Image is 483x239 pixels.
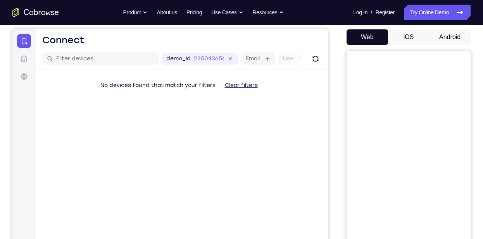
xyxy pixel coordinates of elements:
a: Pricing [186,5,202,20]
button: Resources [253,5,284,20]
button: Clear filters [206,48,252,64]
a: Try Online Demo [404,5,471,20]
span: No devices found that match your filters. [88,53,205,59]
button: Web [347,29,388,45]
a: Log In [353,5,367,20]
a: Register [376,5,395,20]
button: iOS [388,29,430,45]
a: Go to the home page [12,8,59,17]
button: Android [429,29,471,45]
button: Product [123,5,148,20]
a: About us [157,5,177,20]
span: / [371,8,372,17]
button: Use Cases [211,5,243,20]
